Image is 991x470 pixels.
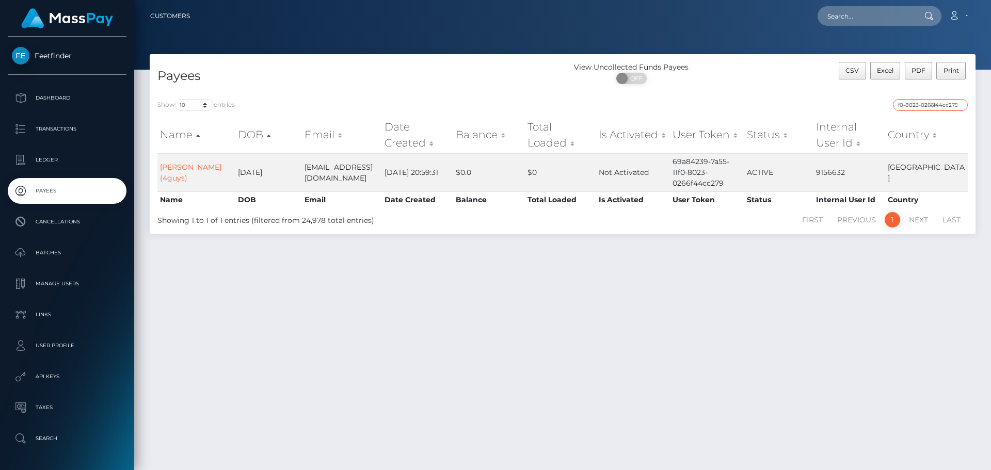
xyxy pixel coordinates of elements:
th: Total Loaded: activate to sort column ascending [525,117,596,153]
a: [PERSON_NAME] (4guys) [160,163,221,183]
th: Internal User Id [813,191,885,208]
th: DOB: activate to sort column descending [235,117,302,153]
a: Batches [8,240,126,266]
th: Country: activate to sort column ascending [885,117,968,153]
p: Transactions [12,121,122,137]
p: Dashboard [12,90,122,106]
a: Taxes [8,395,126,420]
a: Manage Users [8,271,126,297]
p: Search [12,431,122,446]
a: Search [8,426,126,451]
input: Search... [818,6,915,26]
input: Search transactions [893,99,968,111]
td: 69a84239-7a55-11f0-8023-0266f44cc279 [670,153,745,191]
a: 1 [885,212,900,228]
th: Date Created: activate to sort column ascending [382,117,454,153]
td: $0 [525,153,596,191]
a: Payees [8,178,126,204]
th: Email: activate to sort column ascending [302,117,382,153]
th: Is Activated: activate to sort column ascending [596,117,670,153]
th: Date Created [382,191,454,208]
th: Email [302,191,382,208]
p: Payees [12,183,122,199]
td: $0.0 [453,153,525,191]
a: Ledger [8,147,126,173]
img: MassPay Logo [21,8,113,28]
select: Showentries [175,99,214,111]
th: Balance: activate to sort column ascending [453,117,525,153]
td: [GEOGRAPHIC_DATA] [885,153,968,191]
span: OFF [622,73,648,84]
th: User Token [670,191,745,208]
p: Links [12,307,122,322]
span: CSV [845,67,859,74]
a: Dashboard [8,85,126,111]
a: Transactions [8,116,126,142]
td: ACTIVE [744,153,813,191]
p: User Profile [12,338,122,353]
p: Taxes [12,400,122,415]
p: API Keys [12,369,122,384]
div: Showing 1 to 1 of 1 entries (filtered from 24,978 total entries) [157,211,486,226]
a: User Profile [8,333,126,359]
a: Customers [150,5,190,27]
th: Country [885,191,968,208]
th: Status [744,191,813,208]
th: Is Activated [596,191,670,208]
td: 9156632 [813,153,885,191]
p: Cancellations [12,214,122,230]
th: User Token: activate to sort column ascending [670,117,745,153]
span: PDF [912,67,925,74]
th: Name [157,191,235,208]
button: Print [936,62,966,79]
th: Total Loaded [525,191,596,208]
button: Excel [870,62,901,79]
td: [DATE] [235,153,302,191]
label: Show entries [157,99,235,111]
p: Batches [12,245,122,261]
a: Cancellations [8,209,126,235]
td: [EMAIL_ADDRESS][DOMAIN_NAME] [302,153,382,191]
button: PDF [905,62,933,79]
img: Feetfinder [12,47,29,64]
td: Not Activated [596,153,670,191]
span: Print [944,67,959,74]
h4: Payees [157,67,555,85]
th: DOB [235,191,302,208]
th: Balance [453,191,525,208]
a: Links [8,302,126,328]
p: Manage Users [12,276,122,291]
button: CSV [839,62,866,79]
span: Feetfinder [8,51,126,60]
td: [DATE] 20:59:31 [382,153,454,191]
p: Ledger [12,152,122,168]
th: Name: activate to sort column ascending [157,117,235,153]
th: Internal User Id: activate to sort column ascending [813,117,885,153]
span: Excel [877,67,893,74]
a: API Keys [8,364,126,390]
div: View Uncollected Funds Payees [563,62,700,73]
th: Status: activate to sort column ascending [744,117,813,153]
